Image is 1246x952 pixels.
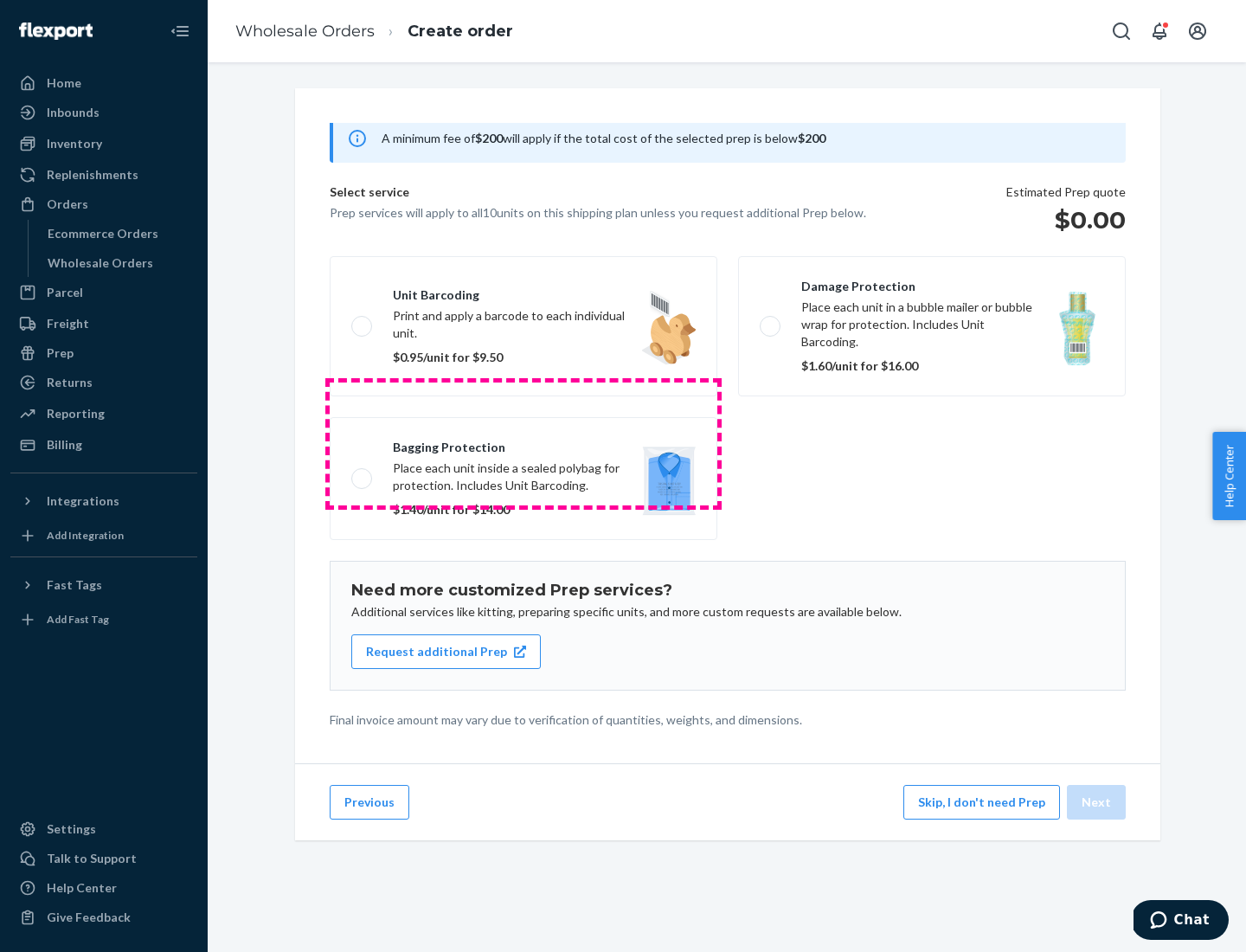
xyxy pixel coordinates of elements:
[10,161,197,189] a: Replenishments
[19,23,93,40] img: Flexport logo
[47,315,89,332] div: Freight
[10,279,197,306] a: Parcel
[163,14,197,48] button: Close Navigation
[47,492,119,510] div: Integrations
[330,204,866,222] p: Prep services will apply to all 10 units on this shipping plan unless you request additional Prep...
[10,904,197,931] button: Give Feedback
[47,528,124,543] div: Add Integration
[48,225,158,242] div: Ecommerce Orders
[235,22,375,41] a: Wholesale Orders
[330,785,409,820] button: Previous
[10,130,197,158] a: Inventory
[798,131,825,145] b: $200
[10,522,197,550] a: Add Integration
[1180,14,1215,48] button: Open account menu
[47,196,88,213] div: Orders
[39,249,198,277] a: Wholesale Orders
[10,400,197,428] a: Reporting
[47,909,131,926] div: Give Feedback
[47,850,137,867] div: Talk to Support
[1067,785,1126,820] button: Next
[1142,14,1177,48] button: Open notifications
[47,374,93,391] div: Returns
[47,104,100,121] div: Inbounds
[47,436,82,453] div: Billing
[10,571,197,599] button: Fast Tags
[475,131,503,145] b: $200
[47,879,117,897] div: Help Center
[408,22,513,41] a: Create order
[351,634,541,669] button: Request additional Prep
[330,183,866,204] p: Select service
[39,220,198,248] a: Ecommerce Orders
[351,582,1104,600] h1: Need more customized Prep services?
[47,612,109,627] div: Add Fast Tag
[10,874,197,902] a: Help Center
[10,190,197,218] a: Orders
[1006,204,1126,235] h1: $0.00
[47,344,74,362] div: Prep
[47,405,105,422] div: Reporting
[10,99,197,126] a: Inbounds
[10,369,197,396] a: Returns
[10,845,197,872] button: Talk to Support
[47,166,138,183] div: Replenishments
[47,74,81,92] div: Home
[903,785,1060,820] button: Skip, I don't need Prep
[47,576,102,594] div: Fast Tags
[10,310,197,338] a: Freight
[222,6,527,57] ol: breadcrumbs
[47,284,83,301] div: Parcel
[10,69,197,97] a: Home
[48,254,153,272] div: Wholesale Orders
[1212,432,1246,520] button: Help Center
[10,431,197,459] a: Billing
[382,131,825,145] span: A minimum fee of will apply if the total cost of the selected prep is below
[10,606,197,634] a: Add Fast Tag
[47,135,102,152] div: Inventory
[1134,900,1229,943] iframe: Opens a widget where you can chat to one of our agents
[1006,183,1126,201] p: Estimated Prep quote
[47,820,96,838] div: Settings
[10,815,197,843] a: Settings
[10,339,197,367] a: Prep
[1104,14,1139,48] button: Open Search Box
[330,711,1126,729] p: Final invoice amount may vary due to verification of quantities, weights, and dimensions.
[10,487,197,515] button: Integrations
[351,603,1104,621] p: Additional services like kitting, preparing specific units, and more custom requests are availabl...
